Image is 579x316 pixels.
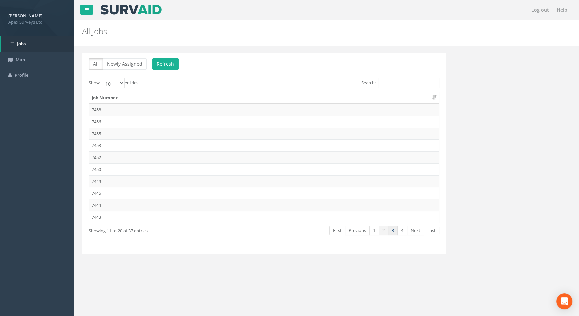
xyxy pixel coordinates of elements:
[89,163,439,175] td: 7450
[89,199,439,211] td: 7444
[379,226,388,235] a: 2
[8,13,42,19] strong: [PERSON_NAME]
[89,225,229,234] div: Showing 11 to 20 of 37 entries
[388,226,398,235] a: 3
[556,293,572,309] div: Open Intercom Messenger
[15,72,28,78] span: Profile
[152,58,179,70] button: Refresh
[89,104,439,116] td: 7458
[89,187,439,199] td: 7445
[1,36,74,52] a: Jobs
[100,78,125,88] select: Showentries
[397,226,407,235] a: 4
[82,27,487,36] h2: All Jobs
[89,58,103,70] button: All
[89,139,439,151] td: 7453
[89,175,439,187] td: 7449
[16,57,25,63] span: Map
[329,226,345,235] a: First
[345,226,370,235] a: Previous
[89,151,439,164] td: 7452
[424,226,439,235] a: Last
[8,11,65,25] a: [PERSON_NAME] Apex Surveys Ltd
[369,226,379,235] a: 1
[89,116,439,128] td: 7456
[407,226,424,235] a: Next
[89,78,138,88] label: Show entries
[103,58,147,70] button: Newly Assigned
[17,41,26,47] span: Jobs
[378,78,439,88] input: Search:
[89,92,439,104] th: Job Number: activate to sort column ascending
[8,19,65,25] span: Apex Surveys Ltd
[89,211,439,223] td: 7443
[361,78,439,88] label: Search:
[89,128,439,140] td: 7455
